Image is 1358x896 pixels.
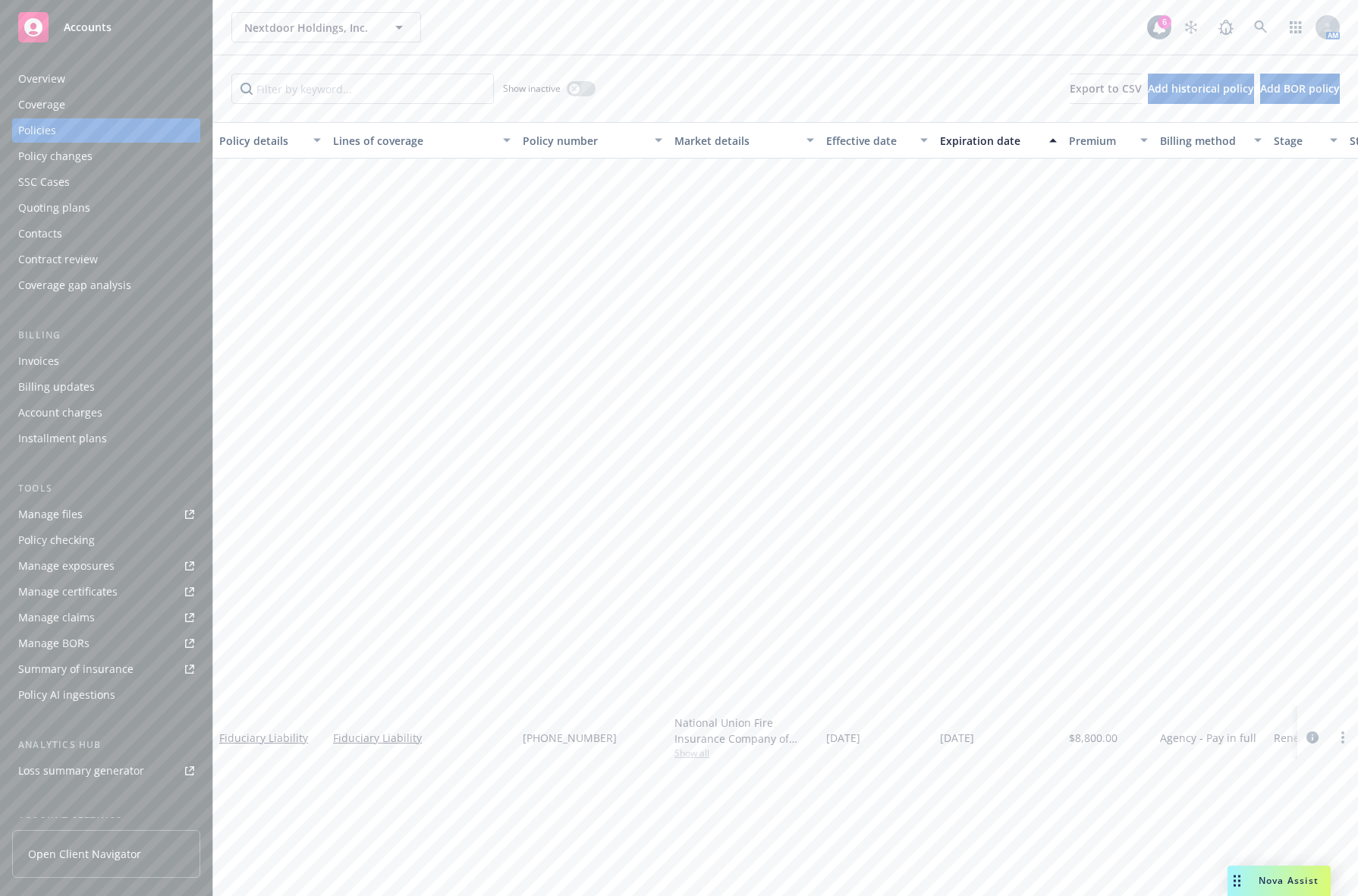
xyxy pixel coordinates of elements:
[231,12,421,42] button: Nextdoor Holdings, Inc.
[12,375,200,399] a: Billing updates
[12,759,200,783] a: Loss summary generator
[231,74,494,104] input: Filter by keyword...
[523,133,646,149] div: Policy number
[18,426,107,451] div: Installment plans
[826,133,911,149] div: Effective date
[940,730,974,746] span: [DATE]
[18,683,115,707] div: Policy AI ingestions
[18,67,65,91] div: Overview
[219,133,304,149] div: Policy details
[674,133,797,149] div: Market details
[934,122,1063,159] button: Expiration date
[18,657,134,681] div: Summary of insurance
[12,118,200,143] a: Policies
[1160,133,1245,149] div: Billing method
[18,170,70,194] div: SSC Cases
[1148,81,1254,96] span: Add historical policy
[12,6,200,49] a: Accounts
[18,605,95,630] div: Manage claims
[244,20,376,36] span: Nextdoor Holdings, Inc.
[12,247,200,272] a: Contract review
[18,222,62,246] div: Contacts
[18,401,102,425] div: Account charges
[12,222,200,246] a: Contacts
[1148,74,1254,104] button: Add historical policy
[1303,728,1322,747] a: circleInformation
[219,731,308,745] a: Fiduciary Liability
[18,580,118,604] div: Manage certificates
[1281,12,1311,42] a: Switch app
[12,737,200,753] div: Analytics hub
[18,196,90,220] div: Quoting plans
[1228,866,1331,896] button: Nova Assist
[18,93,65,117] div: Coverage
[12,170,200,194] a: SSC Cases
[333,730,511,746] a: Fiduciary Liability
[12,631,200,655] a: Manage BORs
[1160,730,1256,746] span: Agency - Pay in full
[12,349,200,373] a: Invoices
[12,93,200,117] a: Coverage
[12,401,200,425] a: Account charges
[1260,81,1340,96] span: Add BOR policy
[1274,133,1321,149] div: Stage
[18,144,93,168] div: Policy changes
[12,67,200,91] a: Overview
[1246,12,1276,42] a: Search
[64,21,112,33] span: Accounts
[674,715,814,747] div: National Union Fire Insurance Company of [GEOGRAPHIC_DATA], [GEOGRAPHIC_DATA], AIG
[523,730,617,746] span: [PHONE_NUMBER]
[1176,12,1206,42] a: Stop snowing
[18,375,95,399] div: Billing updates
[1259,874,1319,887] span: Nova Assist
[12,683,200,707] a: Policy AI ingestions
[1069,730,1118,746] span: $8,800.00
[1070,74,1142,104] button: Export to CSV
[1228,866,1246,896] div: Drag to move
[18,528,95,552] div: Policy checking
[1069,133,1131,149] div: Premium
[940,133,1040,149] div: Expiration date
[12,328,200,343] div: Billing
[18,273,131,297] div: Coverage gap analysis
[213,122,327,159] button: Policy details
[1063,122,1154,159] button: Premium
[503,82,561,95] span: Show inactive
[826,730,860,746] span: [DATE]
[674,747,814,759] span: Show all
[18,349,59,373] div: Invoices
[12,273,200,297] a: Coverage gap analysis
[12,144,200,168] a: Policy changes
[28,846,141,862] span: Open Client Navigator
[1260,74,1340,104] button: Add BOR policy
[1154,122,1268,159] button: Billing method
[333,133,494,149] div: Lines of coverage
[12,481,200,496] div: Tools
[327,122,517,159] button: Lines of coverage
[1334,728,1352,747] a: more
[12,605,200,630] a: Manage claims
[1274,730,1317,746] span: Renewal
[668,122,820,159] button: Market details
[18,502,83,527] div: Manage files
[1070,81,1142,96] span: Export to CSV
[820,122,934,159] button: Effective date
[18,118,56,143] div: Policies
[18,759,144,783] div: Loss summary generator
[12,580,200,604] a: Manage certificates
[18,631,90,655] div: Manage BORs
[1268,122,1344,159] button: Stage
[12,528,200,552] a: Policy checking
[517,122,668,159] button: Policy number
[12,554,200,578] a: Manage exposures
[12,426,200,451] a: Installment plans
[12,813,200,828] div: Account settings
[1158,15,1171,29] div: 6
[12,502,200,527] a: Manage files
[12,196,200,220] a: Quoting plans
[12,657,200,681] a: Summary of insurance
[1211,12,1241,42] a: Report a Bug
[18,247,98,272] div: Contract review
[18,554,115,578] div: Manage exposures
